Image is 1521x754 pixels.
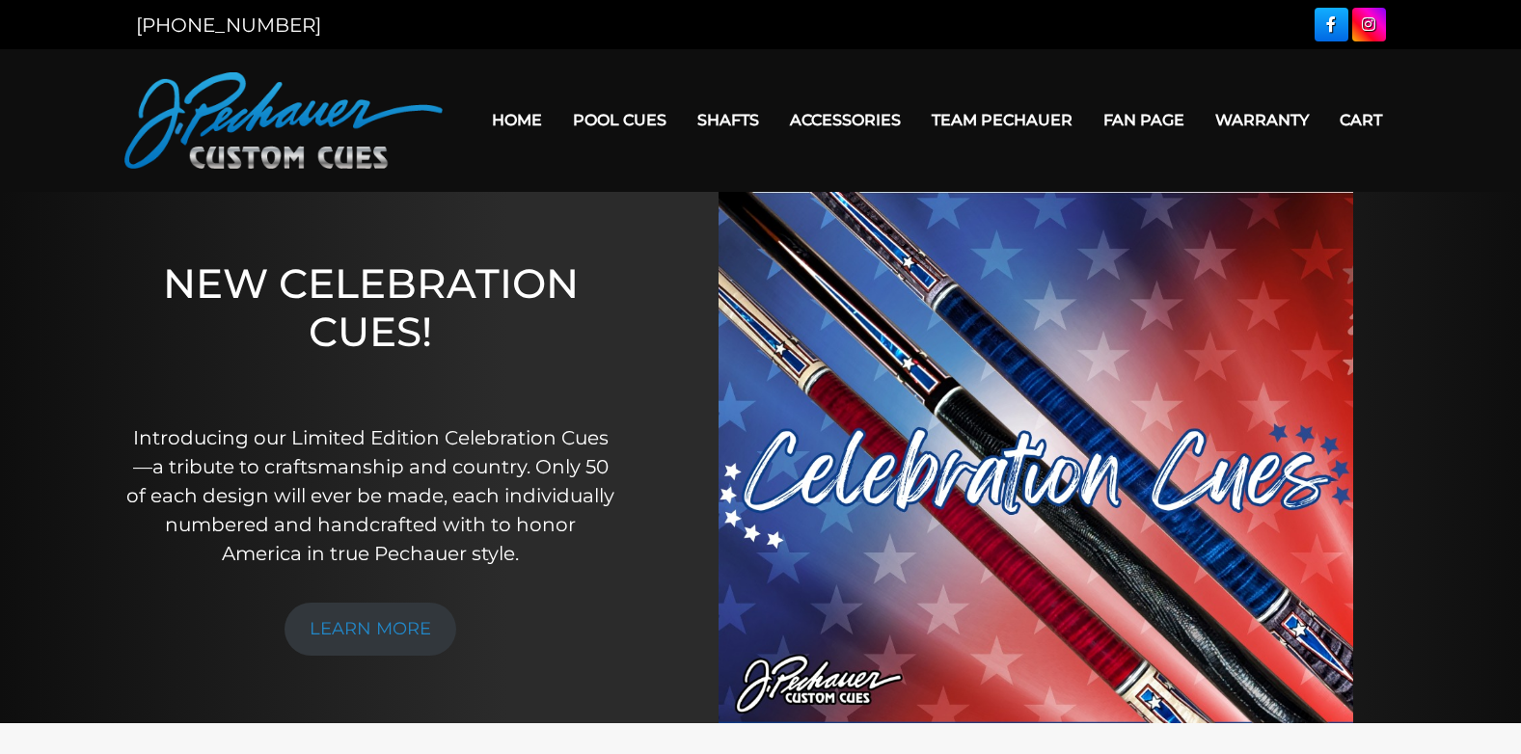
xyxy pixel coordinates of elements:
h1: NEW CELEBRATION CUES! [123,259,617,397]
a: Pool Cues [557,95,682,145]
p: Introducing our Limited Edition Celebration Cues—a tribute to craftsmanship and country. Only 50 ... [123,423,617,568]
a: [PHONE_NUMBER] [136,13,321,37]
a: Home [476,95,557,145]
a: Warranty [1200,95,1324,145]
a: Shafts [682,95,774,145]
a: Cart [1324,95,1398,145]
img: Pechauer Custom Cues [124,72,443,169]
a: Fan Page [1088,95,1200,145]
a: Team Pechauer [916,95,1088,145]
a: Accessories [774,95,916,145]
a: LEARN MORE [285,603,456,656]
